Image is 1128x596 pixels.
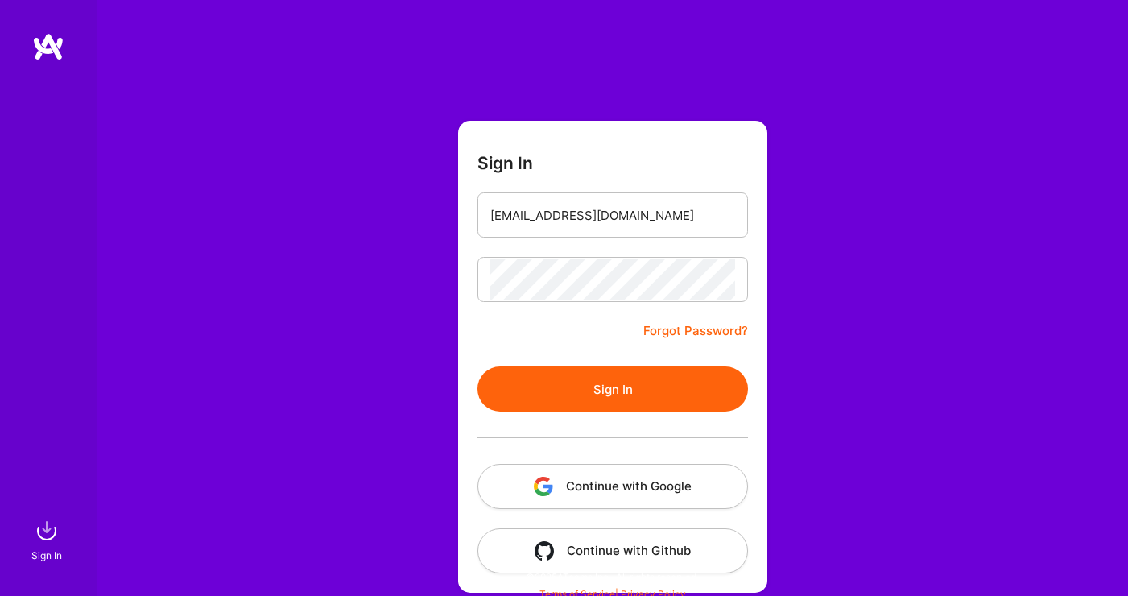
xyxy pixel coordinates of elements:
[490,195,735,236] input: Email...
[31,547,62,564] div: Sign In
[534,477,553,496] img: icon
[477,366,748,412] button: Sign In
[477,464,748,509] button: Continue with Google
[477,153,533,173] h3: Sign In
[31,515,63,547] img: sign in
[32,32,64,61] img: logo
[34,515,63,564] a: sign inSign In
[643,321,748,341] a: Forgot Password?
[477,528,748,573] button: Continue with Github
[535,541,554,561] img: icon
